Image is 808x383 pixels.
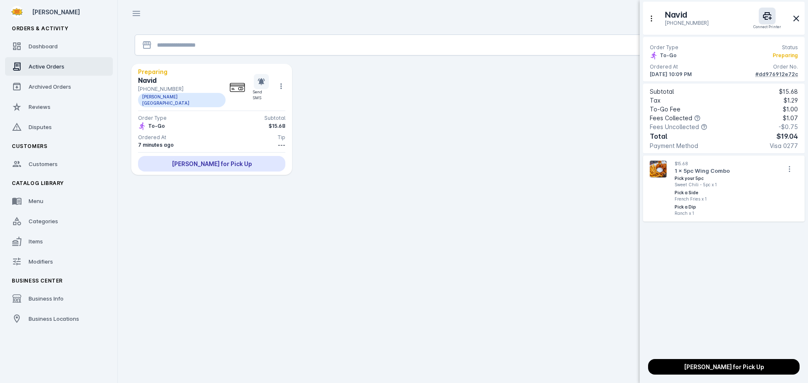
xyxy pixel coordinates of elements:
[773,52,798,59] div: Preparing
[784,96,798,105] span: $1.29
[650,44,678,51] div: Order Type
[650,96,661,105] span: Tax
[770,141,798,150] span: Visa 0277
[650,71,692,78] div: [DATE] 10:09 PM
[650,105,680,114] span: To-Go Fee
[779,122,798,131] span: -$0.75
[665,19,732,27] div: [PHONE_NUMBER]
[665,8,732,21] div: Navid
[675,190,773,196] div: Pick a Side
[650,122,699,131] span: Fees Uncollected
[782,44,798,51] div: Status
[783,114,798,122] span: $1.07
[776,131,798,141] span: $19.04
[648,359,800,375] div: [PERSON_NAME] for Pick Up
[675,210,773,217] div: Ranch x 1
[660,52,677,59] div: To-Go
[650,131,667,141] span: Total
[650,161,667,177] img: Catalog Item
[675,204,773,210] div: Pick a Dip
[779,87,798,96] span: $15.68
[675,175,773,182] div: Pick your 5pc
[783,105,798,114] span: $1.00
[675,161,688,166] span: $15.68
[650,63,678,71] div: Ordered At
[675,196,773,202] div: French Fries x 1
[773,63,798,71] div: Order No.
[650,114,692,122] span: Fees Collected
[650,87,674,96] span: Subtotal
[753,25,781,29] span: Connect Printer
[755,71,798,78] div: #dd976912e72c
[650,141,698,150] span: Payment Method
[675,167,773,175] span: 1 x 5pc Wing Combo
[675,182,773,188] div: Sweet Chili - 5pc x 1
